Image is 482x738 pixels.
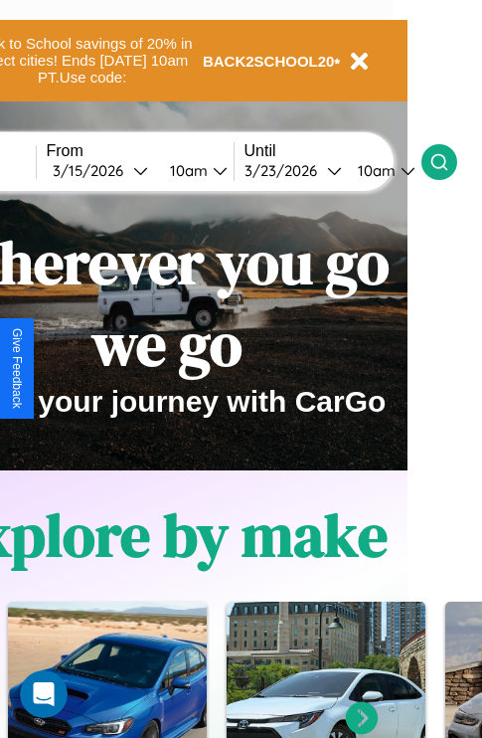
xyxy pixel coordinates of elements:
div: 10am [160,161,213,180]
label: Until [244,142,421,160]
b: BACK2SCHOOL20 [203,53,335,70]
button: 10am [154,160,234,181]
iframe: Intercom live chat [20,670,68,718]
div: 10am [348,161,401,180]
button: 10am [342,160,421,181]
button: 3/15/2026 [47,160,154,181]
div: 3 / 15 / 2026 [53,161,133,180]
div: 3 / 23 / 2026 [244,161,327,180]
div: Give Feedback [10,328,24,409]
label: From [47,142,234,160]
